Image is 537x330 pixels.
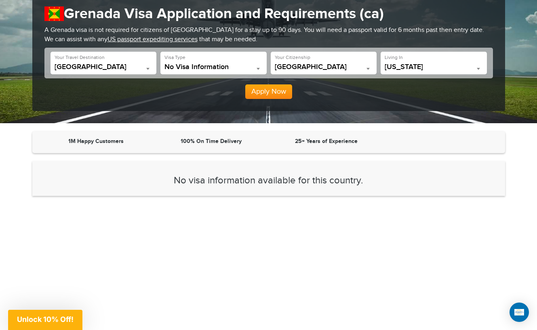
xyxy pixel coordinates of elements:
[68,138,124,145] strong: 1M Happy Customers
[164,63,263,71] span: No Visa Information
[245,84,292,99] button: Apply Now
[17,315,74,324] span: Unlock 10% Off!
[164,54,185,61] label: Visa Type
[164,63,263,74] span: No Visa Information
[386,137,497,147] iframe: Customer reviews powered by Trustpilot
[32,204,505,301] iframe: Customer reviews powered by Trustpilot
[181,138,242,145] strong: 100% On Time Delivery
[275,54,310,61] label: Your Citizenship
[510,303,529,322] div: Open Intercom Messenger
[275,63,373,74] span: Taiwan
[385,63,483,71] span: California
[107,36,198,43] a: US passport expediting services
[44,26,493,44] p: A Grenada visa is not required for citizens of [GEOGRAPHIC_DATA] for a stay up to 90 days. You wi...
[295,138,358,145] strong: 25+ Years of Experience
[44,175,493,186] h3: No visa information available for this country.
[44,5,493,23] h1: Grenada Visa Application and Requirements (ca)
[275,63,373,71] span: Taiwan
[8,310,82,330] div: Unlock 10% Off!
[55,54,105,61] label: Your Travel Destination
[55,63,153,74] span: Grenada
[385,54,403,61] label: Living In
[55,63,153,71] span: Grenada
[385,63,483,74] span: California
